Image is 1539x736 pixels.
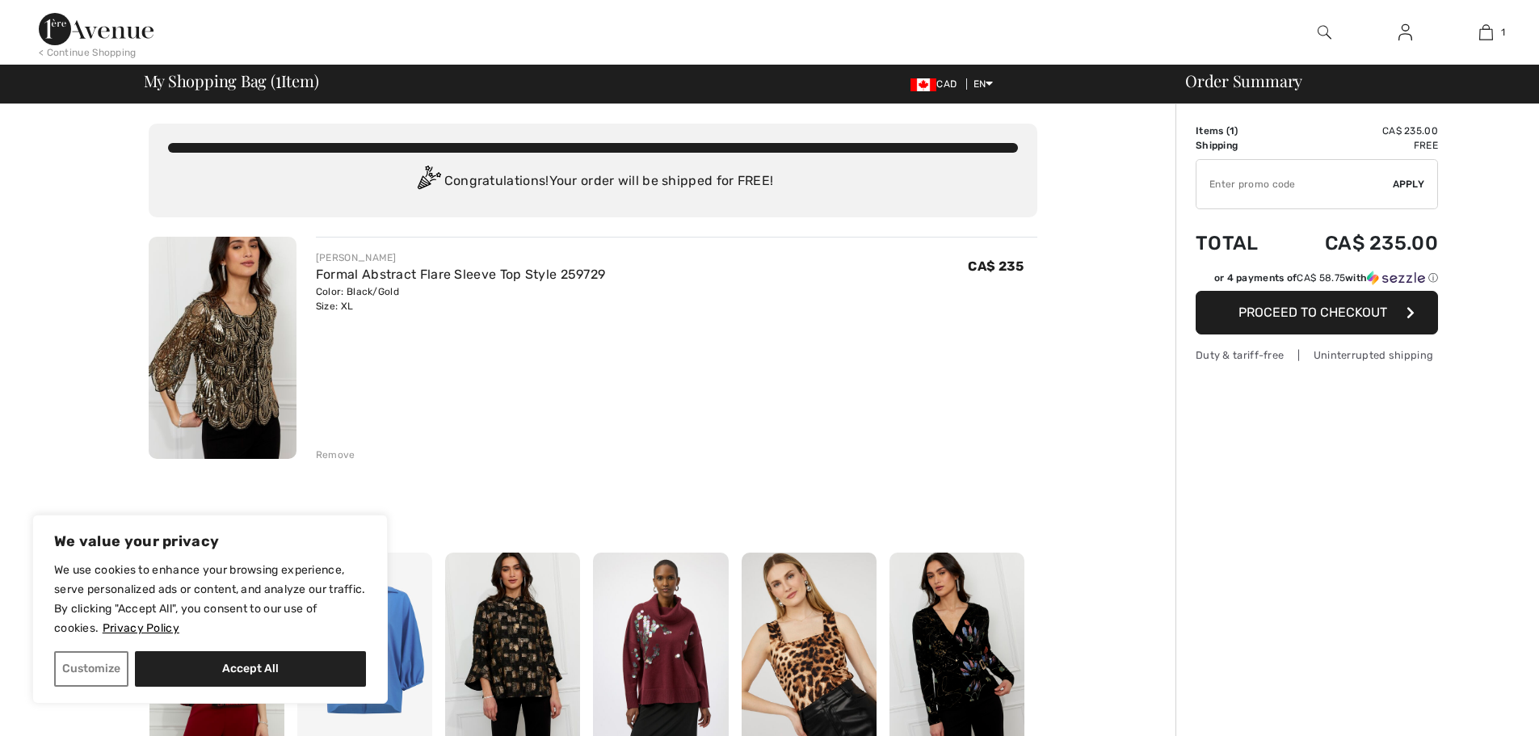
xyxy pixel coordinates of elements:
[1393,177,1425,191] span: Apply
[1501,25,1505,40] span: 1
[1318,23,1331,42] img: search the website
[135,651,366,687] button: Accept All
[1230,125,1234,137] span: 1
[1166,73,1529,89] div: Order Summary
[1214,271,1438,285] div: or 4 payments of with
[168,166,1018,198] div: Congratulations! Your order will be shipped for FREE!
[316,448,355,462] div: Remove
[1196,291,1438,334] button: Proceed to Checkout
[39,45,137,60] div: < Continue Shopping
[144,73,319,89] span: My Shopping Bag ( Item)
[1282,138,1438,153] td: Free
[1196,271,1438,291] div: or 4 payments ofCA$ 58.75withSezzle Click to learn more about Sezzle
[412,166,444,198] img: Congratulation2.svg
[1398,23,1412,42] img: My Info
[1446,23,1525,42] a: 1
[1238,305,1387,320] span: Proceed to Checkout
[1386,23,1425,43] a: Sign In
[973,78,994,90] span: EN
[32,515,388,704] div: We value your privacy
[54,651,128,687] button: Customize
[39,13,153,45] img: 1ère Avenue
[54,532,366,551] p: We value your privacy
[1196,216,1282,271] td: Total
[149,237,296,459] img: Formal Abstract Flare Sleeve Top Style 259729
[1282,124,1438,138] td: CA$ 235.00
[316,250,606,265] div: [PERSON_NAME]
[275,69,281,90] span: 1
[910,78,936,91] img: Canadian Dollar
[968,259,1024,274] span: CA$ 235
[316,267,606,282] a: Formal Abstract Flare Sleeve Top Style 259729
[910,78,963,90] span: CAD
[1196,347,1438,363] div: Duty & tariff-free | Uninterrupted shipping
[316,284,606,313] div: Color: Black/Gold Size: XL
[1479,23,1493,42] img: My Bag
[1297,272,1345,284] span: CA$ 58.75
[1282,216,1438,271] td: CA$ 235.00
[1196,160,1393,208] input: Promo code
[1196,124,1282,138] td: Items ( )
[102,620,180,636] a: Privacy Policy
[1196,138,1282,153] td: Shipping
[1367,271,1425,285] img: Sezzle
[149,520,1037,540] h2: Shoppers also bought
[54,561,366,638] p: We use cookies to enhance your browsing experience, serve personalized ads or content, and analyz...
